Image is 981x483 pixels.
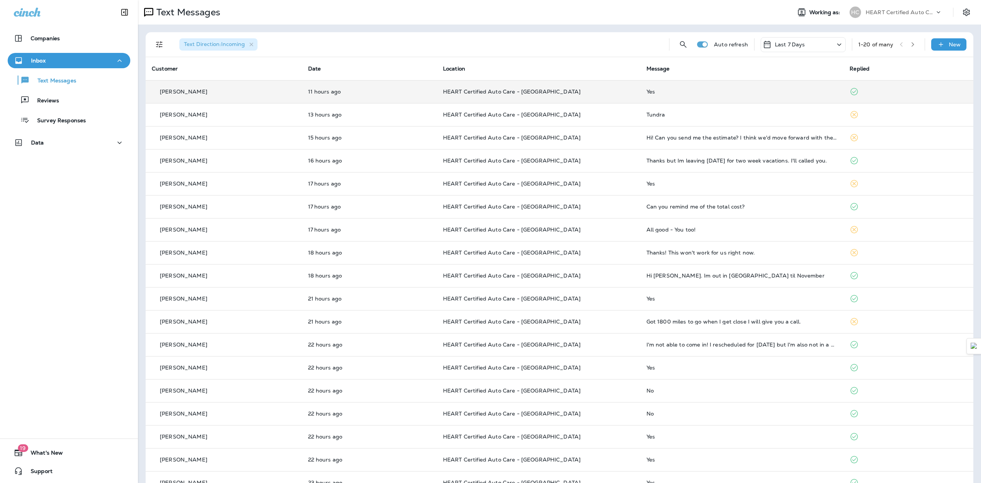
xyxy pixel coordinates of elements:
[31,140,44,146] p: Data
[443,88,581,95] span: HEART Certified Auto Care - [GEOGRAPHIC_DATA]
[160,204,207,210] p: [PERSON_NAME]
[443,318,581,325] span: HEART Certified Auto Care - [GEOGRAPHIC_DATA]
[160,112,207,118] p: [PERSON_NAME]
[949,41,961,48] p: New
[153,7,220,18] p: Text Messages
[308,273,431,279] p: Sep 22, 2025 01:39 PM
[160,411,207,417] p: [PERSON_NAME]
[308,319,431,325] p: Sep 22, 2025 10:23 AM
[971,343,978,350] img: Detect Auto
[31,58,46,64] p: Inbox
[646,112,838,118] div: Tundra
[308,434,431,440] p: Sep 22, 2025 09:34 AM
[160,342,207,348] p: [PERSON_NAME]
[443,180,581,187] span: HEART Certified Auto Care - [GEOGRAPHIC_DATA]
[30,97,59,105] p: Reviews
[443,410,581,417] span: HEART Certified Auto Care - [GEOGRAPHIC_DATA]
[646,319,838,325] div: Got 1800 miles to go when I get close I will give you a call.
[18,444,28,452] span: 19
[308,112,431,118] p: Sep 22, 2025 06:42 PM
[308,227,431,233] p: Sep 22, 2025 02:30 PM
[184,41,245,48] span: Text Direction : Incoming
[443,249,581,256] span: HEART Certified Auto Care - [GEOGRAPHIC_DATA]
[646,158,838,164] div: Thanks but Im leaving tomorrow for two week vacations. I'll called you.
[160,227,207,233] p: [PERSON_NAME]
[866,9,935,15] p: HEART Certified Auto Care
[443,364,581,371] span: HEART Certified Auto Care - [GEOGRAPHIC_DATA]
[308,296,431,302] p: Sep 22, 2025 10:55 AM
[714,41,748,48] p: Auto refresh
[30,77,76,85] p: Text Messages
[646,296,838,302] div: Yes
[646,388,838,394] div: No
[152,65,178,72] span: Customer
[646,434,838,440] div: Yes
[160,158,207,164] p: [PERSON_NAME]
[160,319,207,325] p: [PERSON_NAME]
[646,89,838,95] div: Yes
[858,41,894,48] div: 1 - 20 of many
[308,89,431,95] p: Sep 22, 2025 09:12 PM
[775,41,805,48] p: Last 7 Days
[443,226,581,233] span: HEART Certified Auto Care - [GEOGRAPHIC_DATA]
[8,112,130,128] button: Survey Responses
[308,342,431,348] p: Sep 22, 2025 10:08 AM
[646,227,838,233] div: All good - You too!
[160,388,207,394] p: [PERSON_NAME]
[646,457,838,463] div: Yes
[646,365,838,371] div: Yes
[308,158,431,164] p: Sep 22, 2025 03:56 PM
[676,37,691,52] button: Search Messages
[8,135,130,150] button: Data
[646,181,838,187] div: Yes
[8,31,130,46] button: Companies
[646,273,838,279] div: Hi Armando. Im out in Boston til November
[308,204,431,210] p: Sep 22, 2025 02:35 PM
[960,5,973,19] button: Settings
[308,135,431,141] p: Sep 22, 2025 04:52 PM
[31,35,60,41] p: Companies
[850,65,869,72] span: Replied
[160,89,207,95] p: [PERSON_NAME]
[8,92,130,108] button: Reviews
[646,204,838,210] div: Can you remind me of the total cost?
[160,181,207,187] p: [PERSON_NAME]
[114,5,135,20] button: Collapse Sidebar
[152,37,167,52] button: Filters
[646,411,838,417] div: No
[160,250,207,256] p: [PERSON_NAME]
[160,135,207,141] p: [PERSON_NAME]
[443,157,581,164] span: HEART Certified Auto Care - [GEOGRAPHIC_DATA]
[308,388,431,394] p: Sep 22, 2025 09:47 AM
[443,111,581,118] span: HEART Certified Auto Care - [GEOGRAPHIC_DATA]
[646,342,838,348] div: I'm not able to come in! I rescheduled for tomorrow but I'm also not in a position to place a cal...
[8,72,130,88] button: Text Messages
[443,433,581,440] span: HEART Certified Auto Care - [GEOGRAPHIC_DATA]
[8,53,130,68] button: Inbox
[443,456,581,463] span: HEART Certified Auto Care - [GEOGRAPHIC_DATA]
[160,365,207,371] p: [PERSON_NAME]
[308,250,431,256] p: Sep 22, 2025 02:04 PM
[443,387,581,394] span: HEART Certified Auto Care - [GEOGRAPHIC_DATA]
[308,181,431,187] p: Sep 22, 2025 02:41 PM
[443,341,581,348] span: HEART Certified Auto Care - [GEOGRAPHIC_DATA]
[809,9,842,16] span: Working as:
[160,296,207,302] p: [PERSON_NAME]
[160,457,207,463] p: [PERSON_NAME]
[8,445,130,460] button: 19What's New
[23,468,52,477] span: Support
[646,65,670,72] span: Message
[443,295,581,302] span: HEART Certified Auto Care - [GEOGRAPHIC_DATA]
[443,272,581,279] span: HEART Certified Auto Care - [GEOGRAPHIC_DATA]
[308,365,431,371] p: Sep 22, 2025 10:06 AM
[443,203,581,210] span: HEART Certified Auto Care - [GEOGRAPHIC_DATA]
[308,411,431,417] p: Sep 22, 2025 09:42 AM
[443,65,465,72] span: Location
[8,463,130,479] button: Support
[646,135,838,141] div: Hi! Can you send me the estimate? I think we'd move forward with the work...thanks for reaching out!
[160,434,207,440] p: [PERSON_NAME]
[646,250,838,256] div: Thanks! This won't work for us right now.
[443,134,581,141] span: HEART Certified Auto Care - [GEOGRAPHIC_DATA]
[30,117,86,125] p: Survey Responses
[160,273,207,279] p: [PERSON_NAME]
